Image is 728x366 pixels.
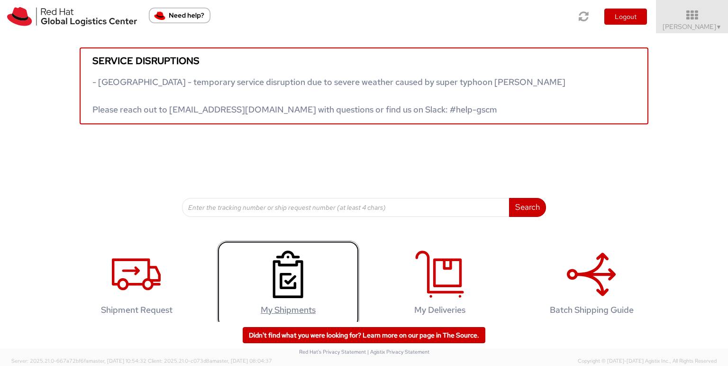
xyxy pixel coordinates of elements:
[663,22,722,31] span: [PERSON_NAME]
[92,56,636,66] h5: Service disruptions
[604,9,647,25] button: Logout
[520,241,663,329] a: Batch Shipping Guide
[217,241,359,329] a: My Shipments
[182,198,510,217] input: Enter the tracking number or ship request number (at least 4 chars)
[7,7,137,26] img: rh-logistics-00dfa346123c4ec078e1.svg
[227,305,349,315] h4: My Shipments
[379,305,501,315] h4: My Deliveries
[369,241,511,329] a: My Deliveries
[65,241,208,329] a: Shipment Request
[11,357,146,364] span: Server: 2025.21.0-667a72bf6fa
[530,305,653,315] h4: Batch Shipping Guide
[509,198,546,217] button: Search
[75,305,198,315] h4: Shipment Request
[716,23,722,31] span: ▼
[92,76,565,115] span: - [GEOGRAPHIC_DATA] - temporary service disruption due to severe weather caused by super typhoon ...
[299,348,366,355] a: Red Hat's Privacy Statement
[578,357,717,365] span: Copyright © [DATE]-[DATE] Agistix Inc., All Rights Reserved
[367,348,429,355] a: | Agistix Privacy Statement
[149,8,210,23] button: Need help?
[80,47,648,124] a: Service disruptions - [GEOGRAPHIC_DATA] - temporary service disruption due to severe weather caus...
[89,357,146,364] span: master, [DATE] 10:54:32
[243,327,485,343] a: Didn't find what you were looking for? Learn more on our page in The Source.
[212,357,272,364] span: master, [DATE] 08:04:37
[148,357,272,364] span: Client: 2025.21.0-c073d8a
